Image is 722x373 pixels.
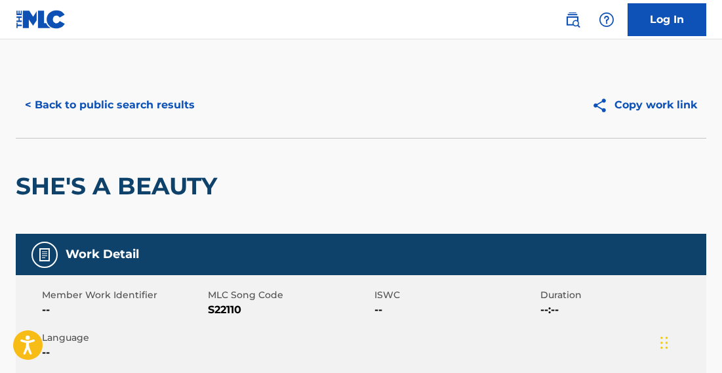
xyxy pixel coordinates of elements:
[16,89,204,121] button: < Back to public search results
[42,345,205,361] span: --
[660,323,668,362] div: Drag
[628,3,706,36] a: Log In
[599,12,614,28] img: help
[592,97,614,114] img: Copy work link
[37,247,52,263] img: Work Detail
[16,10,66,29] img: MLC Logo
[540,302,703,318] span: --:--
[374,302,537,318] span: --
[208,288,371,302] span: MLC Song Code
[66,247,139,262] h5: Work Detail
[374,288,537,302] span: ISWC
[593,7,620,33] div: Help
[16,171,224,201] h2: SHE'S A BEAUTY
[565,12,580,28] img: search
[42,331,205,345] span: Language
[582,89,706,121] button: Copy work link
[656,310,722,373] iframe: Chat Widget
[42,288,205,302] span: Member Work Identifier
[540,288,703,302] span: Duration
[208,302,371,318] span: S22110
[42,302,205,318] span: --
[559,7,586,33] a: Public Search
